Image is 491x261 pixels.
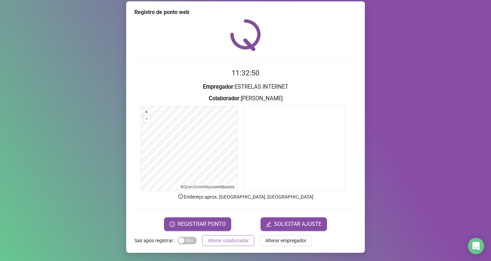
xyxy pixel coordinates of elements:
[183,185,212,189] a: OpenStreetMap
[468,238,484,254] div: Open Intercom Messenger
[260,235,312,246] button: Alterar empregador
[134,83,357,91] h3: : ESTRELAS INTERNET
[169,221,175,227] span: clock-circle
[265,237,307,244] span: Alterar empregador
[134,8,357,16] div: Registro de ponto web
[134,235,178,246] label: Sair após registrar
[274,220,322,228] span: SOLICITAR AJUSTE
[134,193,357,201] p: Endereço aprox. : [GEOGRAPHIC_DATA], [GEOGRAPHIC_DATA]
[266,221,271,227] span: edit
[230,19,261,51] img: QRPoint
[144,109,150,115] button: +
[164,217,231,231] button: REGISTRAR PONTO
[178,220,226,228] span: REGISTRAR PONTO
[144,116,150,122] button: –
[134,94,357,103] h3: : [PERSON_NAME]
[202,235,254,246] button: Alterar colaborador
[261,217,327,231] button: editSOLICITAR AJUSTE
[208,237,249,244] span: Alterar colaborador
[178,193,184,200] span: info-circle
[180,185,235,189] li: © contributors.
[203,84,233,90] strong: Empregador
[232,69,259,77] time: 11:32:50
[209,95,239,102] strong: Colaborador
